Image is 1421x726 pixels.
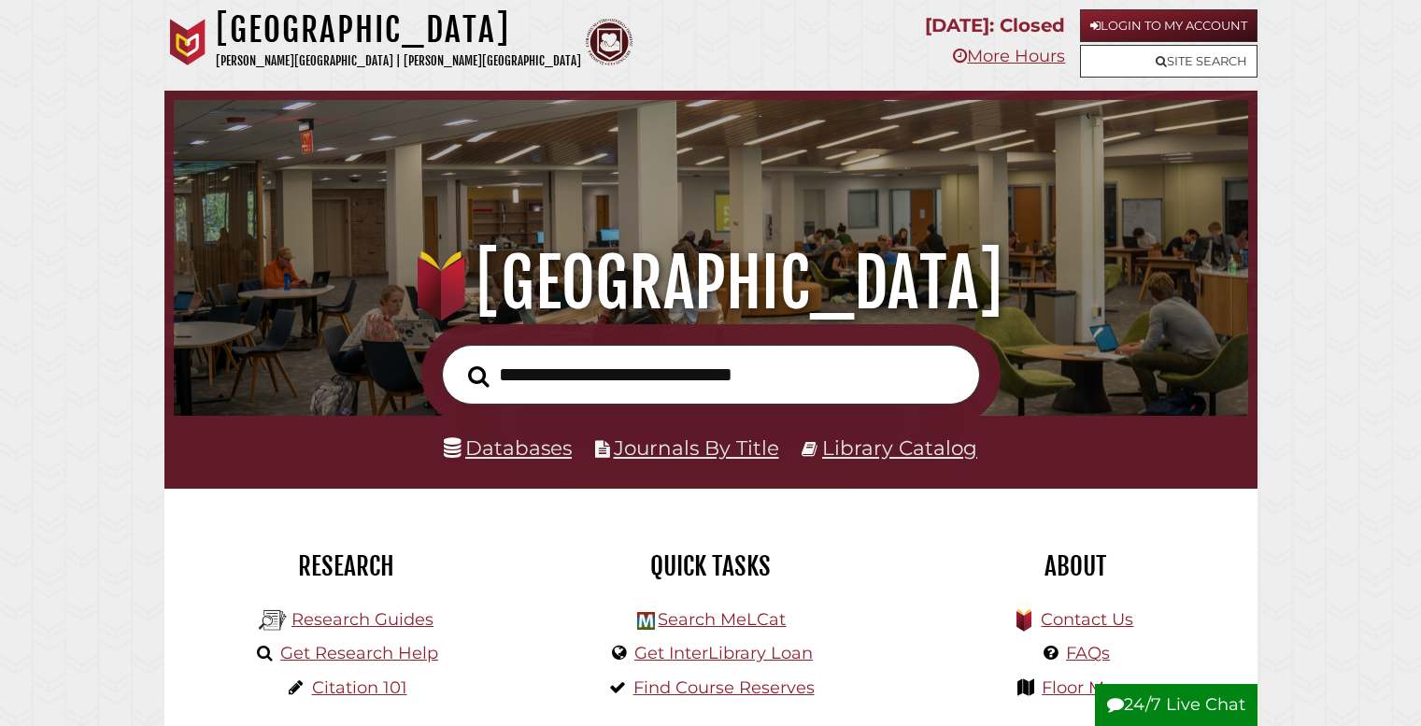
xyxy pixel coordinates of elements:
[586,19,632,65] img: Calvin Theological Seminary
[216,9,581,50] h1: [GEOGRAPHIC_DATA]
[543,550,879,582] h2: Quick Tasks
[291,609,433,630] a: Research Guides
[953,46,1065,66] a: More Hours
[259,606,287,634] img: Hekman Library Logo
[468,364,490,387] i: Search
[1042,677,1134,698] a: Floor Maps
[164,19,211,65] img: Calvin University
[1066,643,1110,663] a: FAQs
[907,550,1243,582] h2: About
[614,435,779,460] a: Journals By Title
[637,612,655,630] img: Hekman Library Logo
[178,550,515,582] h2: Research
[822,435,977,460] a: Library Catalog
[925,9,1065,42] p: [DATE]: Closed
[633,677,815,698] a: Find Course Reserves
[216,50,581,72] p: [PERSON_NAME][GEOGRAPHIC_DATA] | [PERSON_NAME][GEOGRAPHIC_DATA]
[1041,609,1133,630] a: Contact Us
[444,435,572,460] a: Databases
[194,242,1226,324] h1: [GEOGRAPHIC_DATA]
[1080,45,1258,78] a: Site Search
[658,609,786,630] a: Search MeLCat
[1080,9,1258,42] a: Login to My Account
[312,677,407,698] a: Citation 101
[634,643,813,663] a: Get InterLibrary Loan
[459,360,499,392] button: Search
[280,643,438,663] a: Get Research Help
